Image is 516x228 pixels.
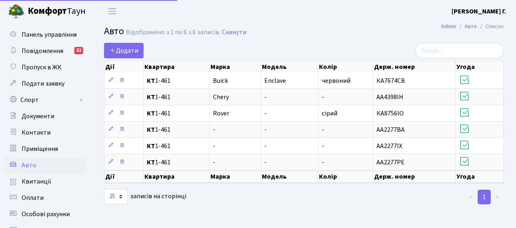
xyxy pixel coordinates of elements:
[322,109,337,118] span: сірий
[264,109,267,118] span: -
[147,125,155,134] b: КТ
[22,128,51,137] span: Контакти
[376,109,404,118] span: КА8756ІО
[144,61,210,73] th: Квартира
[322,93,324,102] span: -
[104,189,128,204] select: записів на сторінці
[210,170,261,183] th: Марка
[144,170,210,183] th: Квартира
[322,76,350,85] span: червоний
[22,46,63,55] span: Повідомлення
[8,3,24,20] img: logo.png
[4,190,86,206] a: Оплати
[22,193,44,202] span: Оплати
[213,125,215,134] span: -
[4,43,86,59] a: Повідомлення32
[4,124,86,141] a: Контакти
[322,125,324,134] span: -
[373,170,456,183] th: Держ. номер
[104,43,144,58] a: Додати
[4,206,86,222] a: Особові рахунки
[415,43,504,58] input: Пошук...
[4,173,86,190] a: Квитанції
[465,22,477,31] a: Авто
[22,161,36,170] span: Авто
[4,27,86,43] a: Панель управління
[104,61,144,73] th: Дії
[264,76,286,85] span: Enclave
[28,4,86,18] span: Таун
[4,75,86,92] a: Подати заявку
[222,29,246,36] a: Скинути
[264,158,267,167] span: -
[322,142,324,151] span: -
[147,159,206,166] span: 1-461
[376,158,405,167] span: АА2277РЕ
[376,93,403,102] span: АA4398IH
[147,109,155,118] b: КТ
[441,22,456,31] a: Admin
[376,142,402,151] span: АА2277ІХ
[104,170,144,183] th: Дії
[22,30,77,39] span: Панель управління
[478,190,491,204] a: 1
[456,170,504,183] th: Угода
[22,112,54,121] span: Документи
[22,144,58,153] span: Приміщення
[147,110,206,117] span: 1-461
[109,46,138,55] span: Додати
[429,18,516,35] nav: breadcrumb
[213,109,229,118] span: Rover
[22,210,70,219] span: Особові рахунки
[102,4,122,18] button: Переключити навігацію
[452,7,506,16] a: [PERSON_NAME] Г.
[213,93,229,102] span: Chery
[147,94,206,100] span: 1-461
[213,142,215,151] span: -
[373,61,456,73] th: Держ. номер
[376,76,405,85] span: КА7674СВ
[74,47,83,54] div: 32
[213,76,228,85] span: Buick
[4,141,86,157] a: Приміщення
[4,92,86,108] a: Спорт
[147,93,155,102] b: КТ
[264,125,267,134] span: -
[147,142,155,151] b: КТ
[4,157,86,173] a: Авто
[147,158,155,167] b: КТ
[4,59,86,75] a: Пропуск в ЖК
[126,29,220,36] div: Відображено з 1 по 6 з 6 записів.
[147,76,155,85] b: КТ
[22,177,51,186] span: Квитанції
[147,126,206,133] span: 1-461
[22,63,62,72] span: Пропуск в ЖК
[213,158,215,167] span: -
[261,61,319,73] th: Модель
[376,125,405,134] span: АА2277ВА
[318,61,373,73] th: Колір
[456,61,504,73] th: Угода
[322,158,324,167] span: -
[477,22,504,31] li: Список
[147,143,206,149] span: 1-461
[104,24,124,38] span: Авто
[104,189,186,204] label: записів на сторінці
[28,4,67,18] b: Комфорт
[264,93,267,102] span: -
[261,170,319,183] th: Модель
[4,108,86,124] a: Документи
[22,79,64,88] span: Подати заявку
[147,77,206,84] span: 1-461
[210,61,261,73] th: Марка
[318,170,373,183] th: Колір
[264,142,267,151] span: -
